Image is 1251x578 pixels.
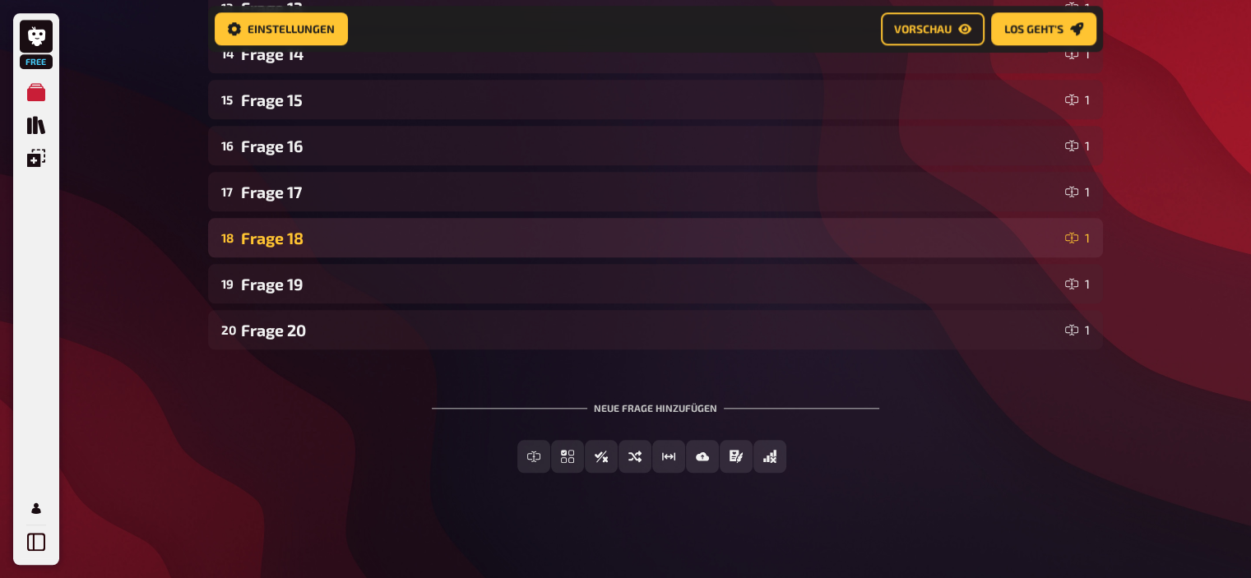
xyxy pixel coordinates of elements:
[221,230,234,245] div: 18
[517,440,550,473] button: Freitext Eingabe
[221,92,234,107] div: 15
[1065,1,1090,14] div: 1
[1065,231,1090,244] div: 1
[551,440,584,473] button: Einfachauswahl
[991,13,1096,46] button: Los geht's
[1065,323,1090,336] div: 1
[432,376,879,427] div: Neue Frage hinzufügen
[241,275,1059,294] div: Frage 19
[20,109,53,141] a: Quiz Sammlung
[1004,24,1063,35] span: Los geht's
[221,138,234,153] div: 16
[241,183,1059,201] div: Frage 17
[215,13,348,46] button: Einstellungen
[20,492,53,525] a: Profil
[221,184,234,199] div: 17
[241,321,1059,340] div: Frage 20
[720,440,753,473] button: Prosa (Langtext)
[652,440,685,473] button: Schätzfrage
[585,440,618,473] button: Wahr / Falsch
[241,90,1059,109] div: Frage 15
[248,24,335,35] span: Einstellungen
[21,57,51,67] span: Free
[221,276,234,291] div: 19
[241,136,1059,155] div: Frage 16
[753,440,786,473] button: Offline Frage
[1065,185,1090,198] div: 1
[1065,139,1090,152] div: 1
[1065,47,1090,60] div: 1
[1065,93,1090,106] div: 1
[221,322,234,337] div: 20
[619,440,651,473] button: Sortierfrage
[20,76,53,109] a: Meine Quizze
[1065,277,1090,290] div: 1
[20,141,53,174] a: Einblendungen
[881,13,985,46] button: Vorschau
[894,24,952,35] span: Vorschau
[686,440,719,473] button: Bild-Antwort
[221,46,234,61] div: 14
[241,44,1059,63] div: Frage 14
[241,229,1059,247] div: Frage 18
